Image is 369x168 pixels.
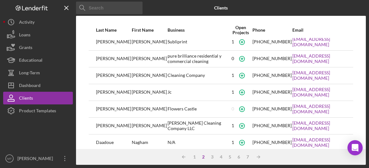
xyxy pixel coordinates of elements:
[96,84,131,100] div: [PERSON_NAME]
[3,66,73,79] button: Long-Term
[96,118,131,134] div: [PERSON_NAME]
[347,140,363,155] div: Open Intercom Messenger
[168,51,229,67] div: pure brilliance residential y commercial cleaning
[168,135,229,151] div: N/A
[292,37,346,47] a: [EMAIL_ADDRESS][DOMAIN_NAME]
[232,123,234,128] div: 1
[3,104,73,117] button: Product Templates
[132,68,167,84] div: [PERSON_NAME]
[3,152,73,165] button: MT[PERSON_NAME]
[292,121,346,131] a: [EMAIL_ADDRESS][DOMAIN_NAME]
[217,154,226,159] div: 4
[252,106,292,111] div: [PHONE_NUMBER]
[292,104,346,114] a: [EMAIL_ADDRESS][DOMAIN_NAME]
[190,154,199,159] div: 1
[292,137,346,147] a: [EMAIL_ADDRESS][DOMAIN_NAME]
[3,92,73,104] button: Clients
[19,104,56,119] div: Product Templates
[252,73,292,78] div: [PHONE_NUMBER]
[19,92,33,106] div: Clients
[3,54,73,66] button: Educational
[132,34,167,50] div: [PERSON_NAME]
[243,154,252,159] div: 7
[208,154,217,159] div: 3
[132,84,167,100] div: [PERSON_NAME]
[252,28,292,33] div: Phone
[7,157,12,160] text: MT
[168,34,229,50] div: Subliprint
[292,70,346,80] a: [EMAIL_ADDRESS][DOMAIN_NAME]
[199,154,208,159] div: 2
[252,123,292,128] div: [PHONE_NUMBER]
[229,25,252,35] div: Open Projects
[252,39,292,44] div: [PHONE_NUMBER]
[252,140,292,145] div: [PHONE_NUMBER]
[96,101,131,117] div: [PERSON_NAME]
[132,51,167,67] div: [PERSON_NAME]
[132,135,167,151] div: Nagham
[132,28,167,33] div: First Name
[19,16,35,30] div: Activity
[232,73,234,78] div: 1
[232,90,234,95] div: 1
[214,5,228,10] b: Clients
[96,135,131,151] div: Daadoue
[96,51,131,67] div: [PERSON_NAME]
[3,41,73,54] button: Grants
[3,16,73,28] button: Activity
[76,2,143,14] input: Search
[252,56,292,61] div: [PHONE_NUMBER]
[96,68,131,84] div: [PERSON_NAME]
[252,90,292,95] div: [PHONE_NUMBER]
[232,39,234,44] div: 1
[19,79,41,93] div: Dashboard
[226,154,234,159] div: 5
[292,53,346,64] a: [EMAIL_ADDRESS][DOMAIN_NAME]
[19,54,42,68] div: Educational
[132,118,167,134] div: [PERSON_NAME]
[19,41,32,55] div: Grants
[232,140,234,145] div: 1
[168,118,229,134] div: [PERSON_NAME] Cleaning Company LLC
[232,106,234,111] div: 0
[19,66,40,81] div: Long-Term
[3,28,73,41] button: Loans
[132,101,167,117] div: [PERSON_NAME]
[96,34,131,50] div: [PERSON_NAME]
[168,28,229,33] div: Business
[19,28,30,43] div: Loans
[168,84,229,100] div: Jc
[234,154,243,159] div: 6
[168,101,229,117] div: Flowers Castle
[232,56,234,61] div: 0
[16,152,57,166] div: [PERSON_NAME]
[3,79,73,92] button: Dashboard
[292,87,346,97] a: [EMAIL_ADDRESS][DOMAIN_NAME]
[96,28,131,33] div: Last Name
[292,28,346,33] div: Email
[168,68,229,84] div: Cleaning Company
